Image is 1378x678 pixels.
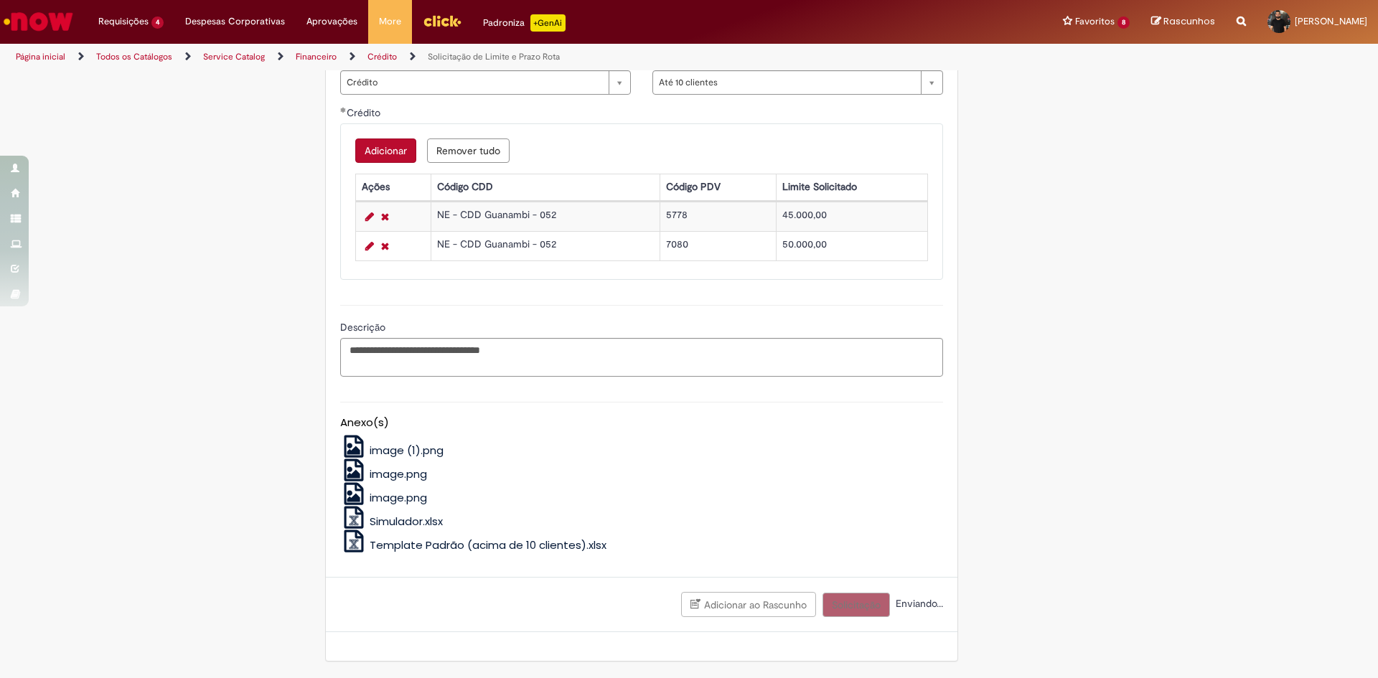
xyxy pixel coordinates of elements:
span: 4 [151,17,164,29]
span: image.png [370,466,427,481]
span: Crédito [347,106,383,119]
a: Service Catalog [203,51,265,62]
a: Editar Linha 2 [362,237,378,255]
h5: Anexo(s) [340,417,943,429]
span: image (1).png [370,443,444,458]
a: Simulador.xlsx [340,514,444,529]
td: NE - CDD Guanambi - 052 [431,231,660,260]
span: Obrigatório Preenchido [340,107,347,113]
img: ServiceNow [1,7,75,36]
span: Template Padrão (acima de 10 clientes).xlsx [370,537,606,552]
span: Até 10 clientes [659,71,914,94]
textarea: Descrição [340,338,943,377]
span: Requisições [98,14,149,29]
span: [PERSON_NAME] [1295,15,1367,27]
a: image.png [340,490,428,505]
td: 45.000,00 [776,202,927,231]
th: Ações [355,174,431,200]
p: +GenAi [530,14,566,32]
span: Despesas Corporativas [185,14,285,29]
span: Favoritos [1075,14,1115,29]
td: NE - CDD Guanambi - 052 [431,202,660,231]
span: More [379,14,401,29]
a: Remover linha 1 [378,208,393,225]
button: Remove all rows for Crédito [427,138,510,163]
a: Solicitação de Limite e Prazo Rota [428,51,560,62]
a: Financeiro [296,51,337,62]
span: Rascunhos [1163,14,1215,28]
div: Padroniza [483,14,566,32]
td: 7080 [660,231,776,260]
ul: Trilhas de página [11,44,908,70]
span: Crédito [347,71,601,94]
a: Crédito [367,51,397,62]
span: Enviando... [893,597,943,610]
a: Remover linha 2 [378,237,393,255]
span: Descrição [340,321,388,334]
th: Limite Solicitado [776,174,927,200]
th: Código CDD [431,174,660,200]
a: Rascunhos [1151,15,1215,29]
th: Código PDV [660,174,776,200]
a: image (1).png [340,443,444,458]
span: image.png [370,490,427,505]
a: Template Padrão (acima de 10 clientes).xlsx [340,537,607,552]
img: click_logo_yellow_360x200.png [423,10,461,32]
span: 8 [1117,17,1130,29]
button: Add a row for Crédito [355,138,416,163]
td: 50.000,00 [776,231,927,260]
a: image.png [340,466,428,481]
td: 5778 [660,202,776,231]
a: Página inicial [16,51,65,62]
span: Aprovações [306,14,357,29]
a: Editar Linha 1 [362,208,378,225]
span: Simulador.xlsx [370,514,443,529]
a: Todos os Catálogos [96,51,172,62]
